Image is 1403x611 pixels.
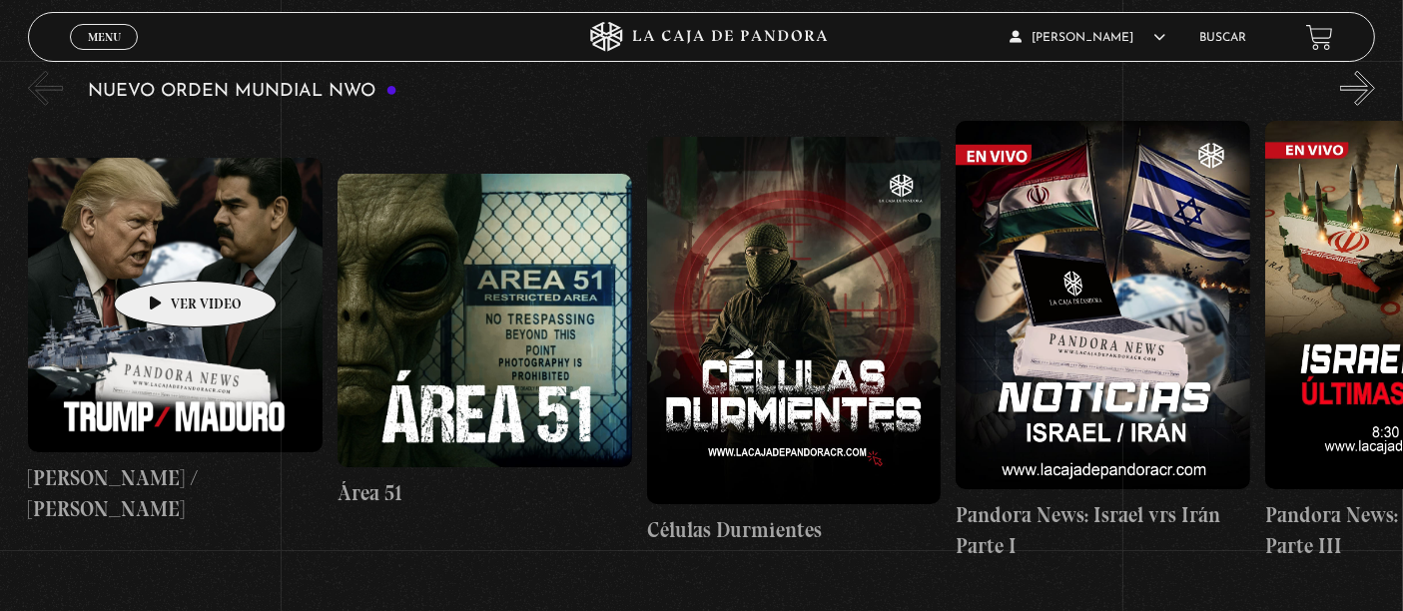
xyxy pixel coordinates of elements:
[28,71,63,106] button: Previous
[88,82,397,101] h3: Nuevo Orden Mundial NWO
[338,477,632,509] h4: Área 51
[81,48,128,62] span: Cerrar
[28,462,323,525] h4: [PERSON_NAME] / [PERSON_NAME]
[88,31,121,43] span: Menu
[956,121,1250,561] a: Pandora News: Israel vrs Irán Parte I
[1010,32,1165,44] span: [PERSON_NAME]
[647,514,942,546] h4: Células Durmientes
[28,121,323,561] a: [PERSON_NAME] / [PERSON_NAME]
[1306,24,1333,51] a: View your shopping cart
[956,499,1250,562] h4: Pandora News: Israel vrs Irán Parte I
[1199,32,1246,44] a: Buscar
[647,121,942,561] a: Células Durmientes
[1340,71,1375,106] button: Next
[338,121,632,561] a: Área 51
